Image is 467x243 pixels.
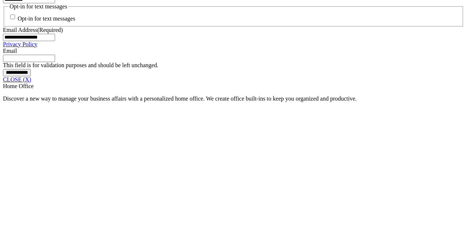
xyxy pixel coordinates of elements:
[3,62,464,69] div: This field is for validation purposes and should be left unchanged.
[3,83,34,89] span: Home Office
[3,76,31,83] a: CLOSE (X)
[9,3,68,10] legend: Opt-in for text messages
[3,95,464,102] p: Discover a new way to manage your business affairs with a personalized home office. We create off...
[3,41,37,47] a: Privacy Policy
[3,27,63,33] label: Email Address
[18,16,75,22] label: Opt-in for text messages
[37,27,63,33] span: (Required)
[3,48,17,54] label: Email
